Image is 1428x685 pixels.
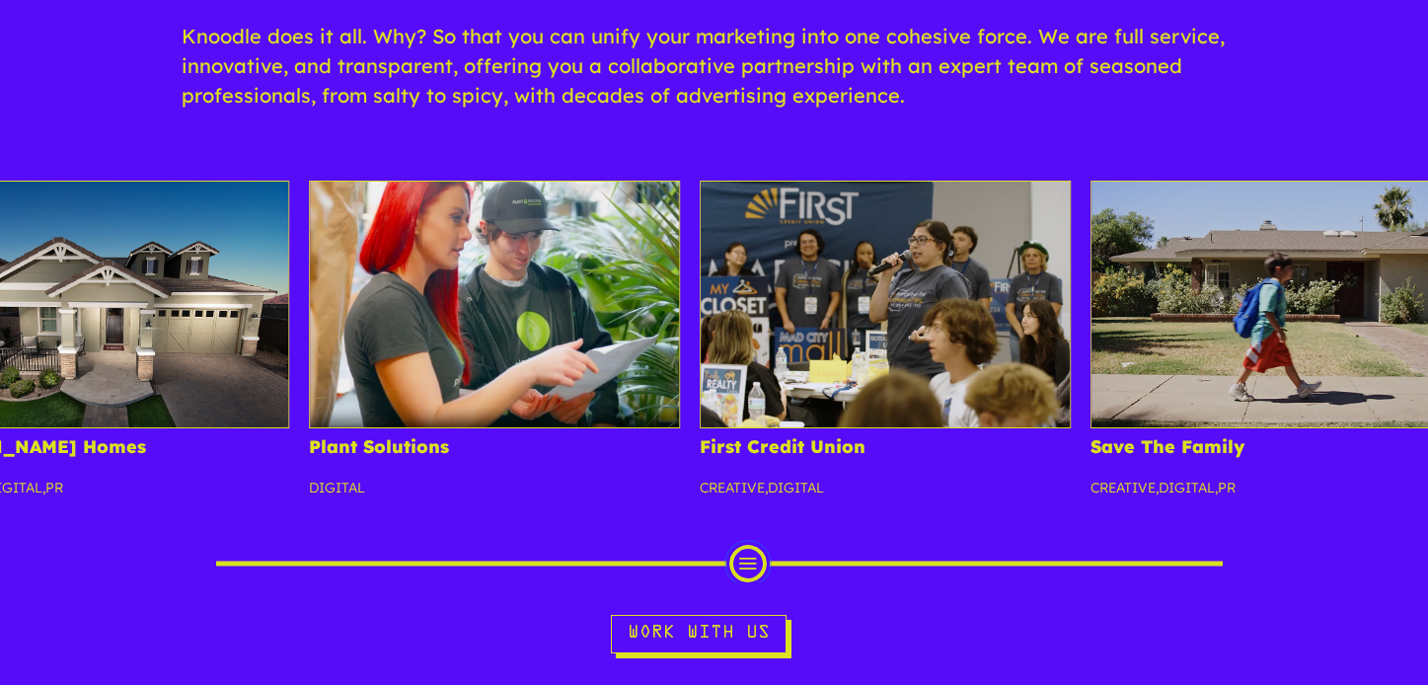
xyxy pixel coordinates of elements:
img: salesiqlogo_leal7QplfZFryJ6FIlVepeu7OftD7mt8q6exU6-34PB8prfIgodN67KcxXM9Y7JQ_.png [136,446,150,458]
em: Driven by SalesIQ [155,445,251,459]
a: Digital [768,479,824,496]
a: Creative [700,479,765,496]
p: Knoodle does it all. Why? So that you can unify your marketing into one cohesive force. We are fu... [182,22,1247,130]
div: Leave a message [103,111,332,136]
p: , [700,477,1071,514]
textarea: Type your message and click 'Submit' [10,467,376,536]
a: Work With Us [611,615,787,653]
a: Digital [309,479,365,496]
span: We are offline. Please leave us a message. [41,212,344,412]
a: First Credit Union [700,435,865,458]
div: Minimize live chat window [324,10,371,57]
img: logo_Zg8I0qSkbAqR2WFHt3p6CTuqpyXMFPubPcD2OT02zFN43Cy9FUNNG3NEPhM_Q1qe_.png [34,118,83,129]
a: Creative [1090,479,1156,496]
a: Digital [1159,479,1215,496]
em: Submit [289,536,358,563]
a: PR [1218,479,1236,496]
a: PR [45,479,63,496]
div: Scroll Projects [211,554,1218,573]
a: Plant Solutions [309,435,449,458]
a: Save The Family [1090,435,1244,458]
